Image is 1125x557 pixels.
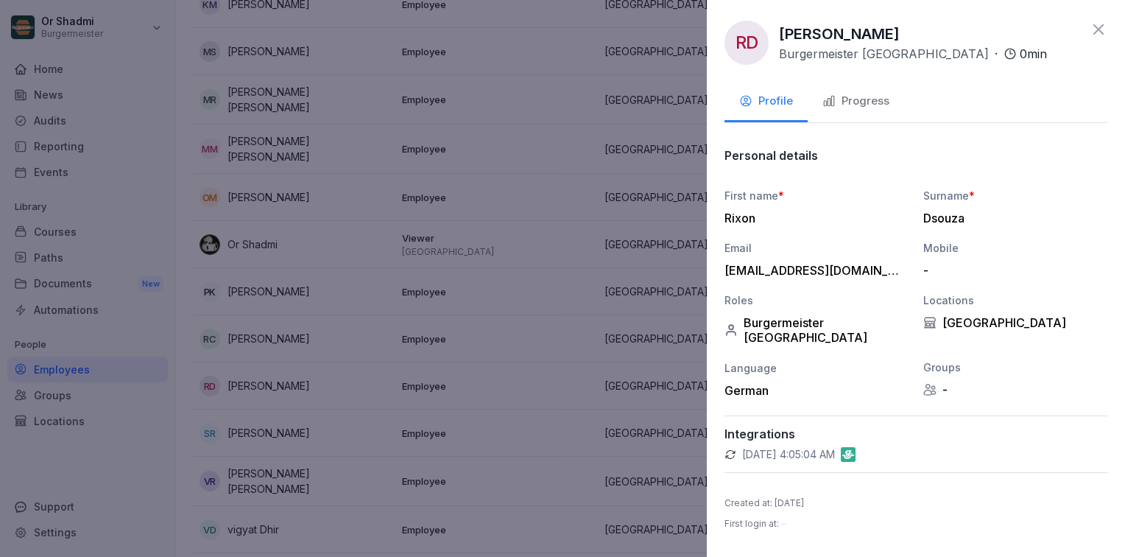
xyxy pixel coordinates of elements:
div: · [779,45,1047,63]
button: Profile [724,83,808,122]
div: - [923,263,1100,278]
p: Created at : [DATE] [724,497,804,510]
p: Burgermeister [GEOGRAPHIC_DATA] [779,45,989,63]
button: Progress [808,83,904,122]
p: First login at : [724,517,786,530]
img: gastromatic.png [841,447,856,462]
div: RD [724,21,769,65]
div: [GEOGRAPHIC_DATA] [923,315,1107,330]
div: Progress [822,93,889,110]
p: [DATE] 4:05:04 AM [742,447,835,462]
div: Email [724,240,909,256]
div: Rixon [724,211,901,225]
div: Roles [724,292,909,308]
div: [EMAIL_ADDRESS][DOMAIN_NAME] [724,263,901,278]
div: Mobile [923,240,1107,256]
div: Locations [923,292,1107,308]
div: Profile [739,93,793,110]
div: - [923,382,1107,397]
div: Surname [923,188,1107,203]
p: 0 min [1020,45,1047,63]
span: – [781,518,786,529]
div: Burgermeister [GEOGRAPHIC_DATA] [724,315,909,345]
p: Integrations [724,427,1107,441]
div: Dsouza [923,211,1100,225]
p: Personal details [724,148,818,163]
div: Language [724,360,909,376]
div: German [724,383,909,398]
div: First name [724,188,909,203]
p: [PERSON_NAME] [779,23,900,45]
div: Groups [923,360,1107,375]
